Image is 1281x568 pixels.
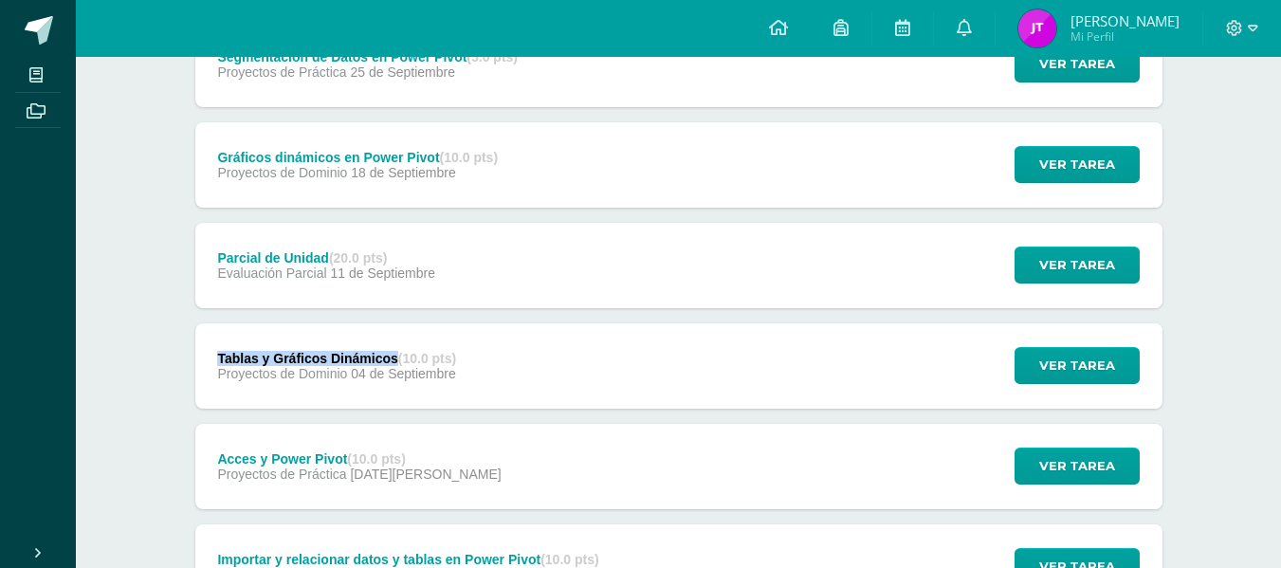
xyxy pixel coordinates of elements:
[347,451,405,467] strong: (10.0 pts)
[217,552,598,567] div: Importar y relacionar datos y tablas en Power Pivot
[1039,449,1115,484] span: Ver tarea
[1018,9,1056,47] img: 5df3695dd98eab3a4dd2b3f75105fc8c.png
[1015,347,1140,384] button: Ver tarea
[351,165,456,180] span: 18 de Septiembre
[217,467,346,482] span: Proyectos de Práctica
[217,250,435,266] div: Parcial de Unidad
[217,165,347,180] span: Proyectos de Dominio
[329,250,387,266] strong: (20.0 pts)
[1015,247,1140,284] button: Ver tarea
[350,467,501,482] span: [DATE][PERSON_NAME]
[350,64,455,80] span: 25 de Septiembre
[1039,46,1115,82] span: Ver tarea
[1015,46,1140,82] button: Ver tarea
[1071,28,1180,45] span: Mi Perfil
[217,366,347,381] span: Proyectos de Dominio
[1039,348,1115,383] span: Ver tarea
[1039,147,1115,182] span: Ver tarea
[398,351,456,366] strong: (10.0 pts)
[440,150,498,165] strong: (10.0 pts)
[1015,448,1140,485] button: Ver tarea
[217,64,346,80] span: Proyectos de Práctica
[1015,146,1140,183] button: Ver tarea
[217,266,326,281] span: Evaluación Parcial
[540,552,598,567] strong: (10.0 pts)
[217,150,498,165] div: Gráficos dinámicos en Power Pivot
[330,266,435,281] span: 11 de Septiembre
[1039,247,1115,283] span: Ver tarea
[217,351,456,366] div: Tablas y Gráficos Dinámicos
[1071,11,1180,30] span: [PERSON_NAME]
[351,366,456,381] span: 04 de Septiembre
[217,451,501,467] div: Acces y Power Pivot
